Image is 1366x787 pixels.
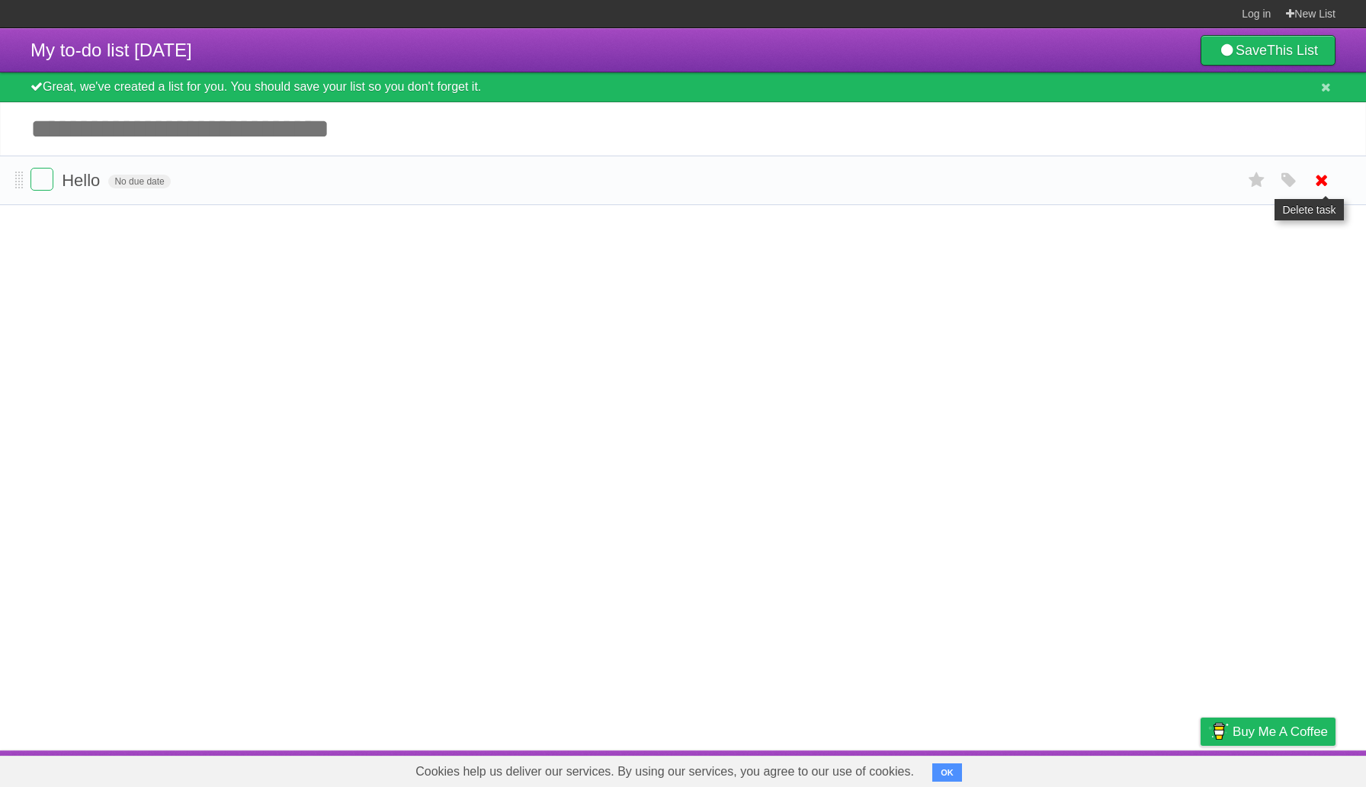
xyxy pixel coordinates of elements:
button: OK [932,763,962,782]
a: Developers [1048,754,1110,783]
a: SaveThis List [1201,35,1336,66]
a: About [998,754,1030,783]
span: Hello [62,171,104,190]
b: This List [1267,43,1318,58]
label: Star task [1243,168,1271,193]
a: Privacy [1181,754,1220,783]
a: Terms [1129,754,1162,783]
span: No due date [108,175,170,188]
span: Buy me a coffee [1233,718,1328,745]
a: Suggest a feature [1239,754,1336,783]
span: My to-do list [DATE] [30,40,192,60]
label: Done [30,168,53,191]
img: Buy me a coffee [1208,718,1229,744]
span: Cookies help us deliver our services. By using our services, you agree to our use of cookies. [400,756,929,787]
a: Buy me a coffee [1201,718,1336,746]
